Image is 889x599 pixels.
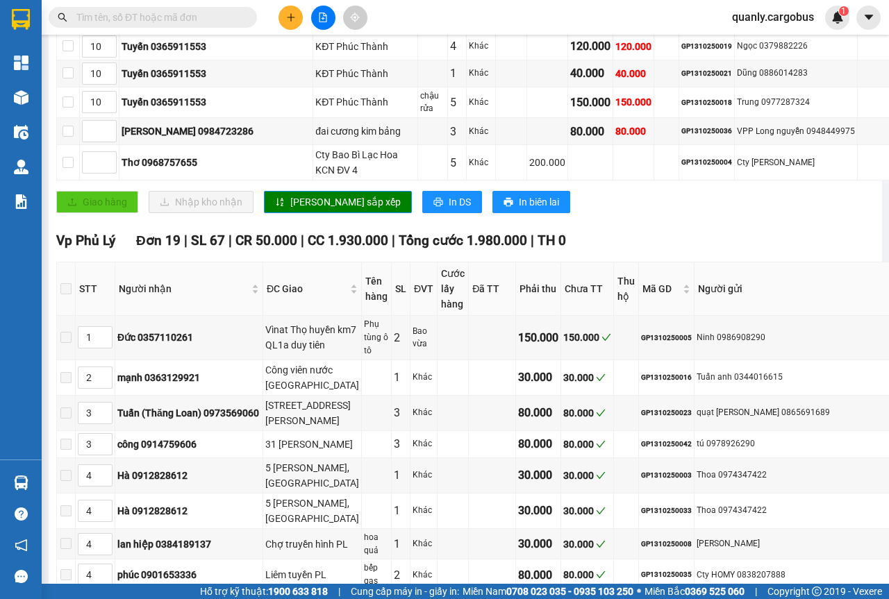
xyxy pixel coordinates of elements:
div: Bao vừa [413,325,435,351]
div: Công viên nước [GEOGRAPHIC_DATA] [265,362,359,393]
span: check [596,373,606,382]
span: aim [350,12,360,22]
span: check [596,570,606,580]
div: [STREET_ADDRESS][PERSON_NAME] [265,398,359,428]
div: 2 [394,329,408,346]
button: aim [343,6,367,30]
span: In biên lai [519,194,559,210]
td: GP1310250021 [679,60,735,87]
div: Ngọc 0379882226 [737,40,855,53]
span: sort-ascending [275,197,285,208]
div: Khác [469,125,493,138]
img: warehouse-icon [14,475,28,490]
div: KĐT Phúc Thành [315,94,415,110]
div: Khác [469,156,493,169]
span: Cung cấp máy in - giấy in: [351,584,459,599]
span: In DS [449,194,471,210]
button: printerIn biên lai [492,191,570,213]
input: Tìm tên, số ĐT hoặc mã đơn [76,10,240,25]
td: GP1310250018 [679,87,735,119]
div: 30.000 [563,537,611,552]
span: | [301,233,304,248]
span: Mã GD [642,281,680,296]
div: 3 [394,435,408,453]
span: TH 0 [538,233,566,248]
div: Tuấn (Thăng Loan) 0973569060 [117,405,260,421]
span: check [601,332,611,342]
div: 5 [450,154,464,171]
div: Tuyến 0365911553 [122,66,310,81]
span: 1 [841,6,846,16]
div: Tuyến 0365911553 [122,39,310,54]
span: | [229,233,232,248]
div: GP1310250035 [641,569,692,580]
td: GP1310250004 [679,145,735,180]
img: warehouse-icon [14,160,28,174]
strong: 1900 633 818 [268,586,328,597]
div: 1 [394,466,408,484]
div: GP1310250008 [641,539,692,550]
div: Khác [413,469,435,482]
span: notification [15,539,28,552]
div: Trung 0977287324 [737,96,855,109]
span: CC 1.930.000 [308,233,388,248]
div: bếp gas [364,562,389,588]
div: Hà 0912828612 [117,503,260,518]
div: GP1310250016 [641,372,692,383]
span: | [392,233,395,248]
div: Tuyến 0365911553 [122,94,310,110]
div: Hà 0912828612 [117,468,260,483]
div: GP1310250005 [641,332,692,344]
div: 1 [394,369,408,386]
td: GP1310250042 [639,431,695,458]
th: Đã TT [469,262,516,316]
span: check [596,408,606,418]
div: 40.000 [570,65,610,82]
div: 5 [PERSON_NAME], [GEOGRAPHIC_DATA] [265,460,359,491]
button: caret-down [856,6,881,30]
span: caret-down [863,11,875,24]
th: Thu hộ [614,262,639,316]
div: GP1310250019 [681,41,732,52]
div: GP1310250042 [641,439,692,450]
div: Khác [469,67,493,80]
div: chậu rửa [420,90,445,116]
td: GP1310250035 [639,559,695,591]
span: | [338,584,340,599]
div: GP1310250036 [681,126,732,137]
div: phúc 0901653336 [117,567,260,582]
div: hoa quả [364,531,389,557]
div: 40.000 [615,66,651,81]
span: Người nhận [119,281,249,296]
span: [PERSON_NAME] sắp xếp [290,194,401,210]
span: | [755,584,757,599]
div: 200.000 [529,155,565,170]
div: KĐT Phúc Thành [315,39,415,54]
button: printerIn DS [422,191,482,213]
div: Khác [413,504,435,517]
span: Hỗ trợ kỹ thuật: [200,584,328,599]
div: 120.000 [570,37,610,55]
th: Tên hàng [362,262,392,316]
div: 30.000 [563,370,611,385]
div: GP1310250023 [641,407,692,419]
span: quanly.cargobus [721,8,825,26]
div: 150.000 [570,94,610,111]
td: GP1310250005 [639,316,695,360]
td: GP1310250008 [639,529,695,560]
span: ĐC Giao [267,281,347,296]
div: 30.000 [518,369,558,386]
div: KĐT Phúc Thành [315,66,415,81]
button: uploadGiao hàng [56,191,138,213]
div: 80.000 [563,567,611,582]
div: lan hiệp 0384189137 [117,537,260,552]
span: printer [504,197,513,208]
div: VPP Long nguyễn 0948449975 [737,125,855,138]
div: 80.000 [570,123,610,140]
div: 30.000 [563,503,611,518]
th: STT [76,262,115,316]
span: Miền Bắc [645,584,745,599]
div: 30.000 [518,466,558,484]
div: Phụ tùng ô tô [364,318,389,357]
span: ⚪️ [637,589,641,594]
